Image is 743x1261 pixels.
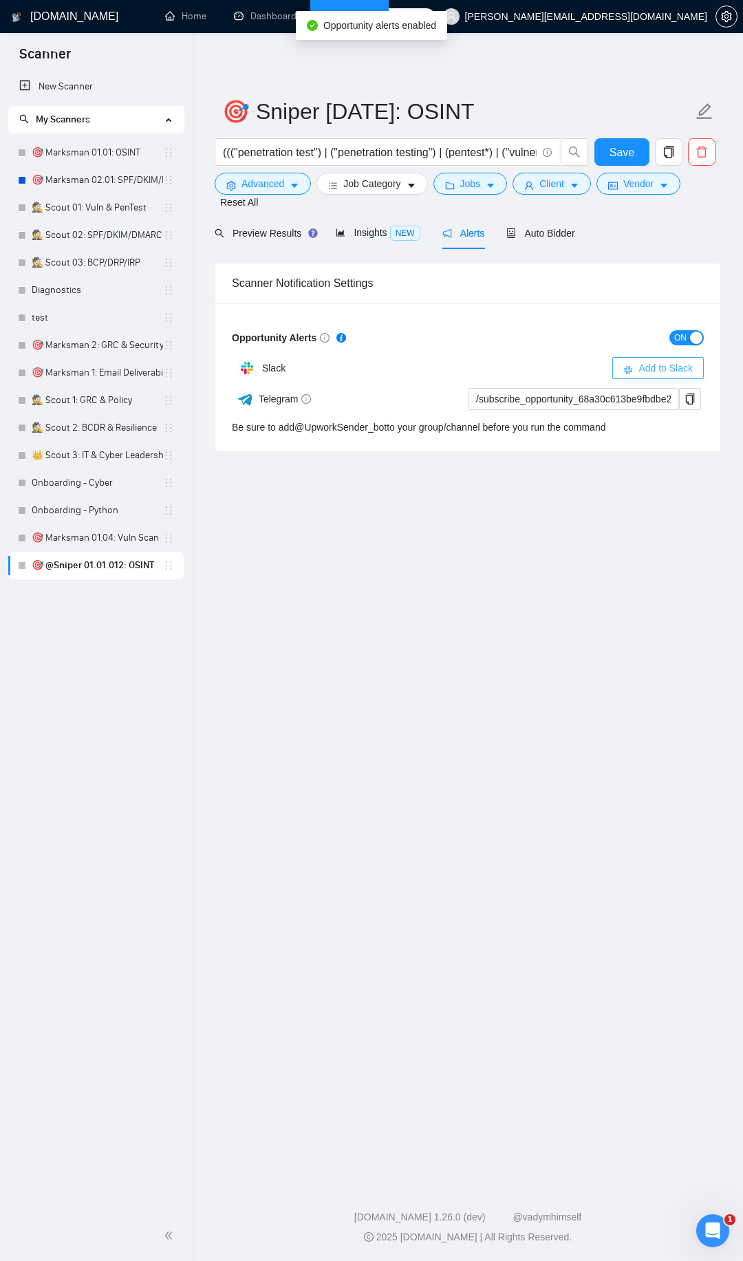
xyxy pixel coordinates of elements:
span: My Scanners [19,114,90,125]
span: ON [674,330,687,345]
li: Onboarding - Python [8,497,184,524]
span: search [561,146,588,158]
span: caret-down [659,180,669,191]
button: copy [655,138,682,166]
a: Diagnostics [32,277,163,304]
li: 🕵️ Scout 01: Vuln & PenTest [8,194,184,222]
li: 👑 Scout 3: IT & Cyber Leadership [8,442,184,469]
input: Search Freelance Jobs... [223,144,537,161]
li: 🎯 Marksman 2: GRC & Security Audits [8,332,184,359]
div: Profile image for Oleksandr [173,22,201,50]
span: bars [328,180,338,191]
span: 0 [424,9,429,24]
div: 🔠 GigRadar Search Syntax: Query Operators for Optimized Job Searches [20,411,255,451]
span: My Scanners [36,114,90,125]
span: double-left [164,1229,177,1242]
span: copyright [364,1232,374,1242]
span: idcard [608,180,618,191]
span: search [19,114,29,124]
a: 🕵️ Scout 03: BCP/DRP/IRP [32,249,163,277]
span: Telegram [259,394,312,405]
button: Help [206,429,275,484]
span: caret-down [407,180,416,191]
span: holder [163,202,174,213]
span: holder [163,422,174,433]
a: Reset All [220,195,258,210]
span: setting [226,180,236,191]
span: Opportunity alerts enabled [323,20,436,31]
span: holder [163,230,174,241]
span: area-chart [336,228,345,237]
span: Opportunity Alerts [232,332,330,343]
a: New Scanner [19,73,173,100]
div: 🔠 GigRadar Search Syntax: Query Operators for Optimized Job Searches [28,417,230,446]
span: Jobs [460,176,481,191]
li: Onboarding - Cyber [8,469,184,497]
span: delete [689,146,715,158]
span: info-circle [543,148,552,157]
button: Search for help [20,338,255,366]
div: Nazar [61,255,89,269]
div: Profile image for Nazar [200,22,227,50]
span: check-circle [307,20,318,31]
span: holder [163,175,174,186]
span: Insights [336,227,420,238]
span: slack [623,364,633,374]
span: holder [163,312,174,323]
li: 🕵️ Scout 02: SPF/DKIM/DMARC [8,222,184,249]
span: Alerts [442,228,485,239]
button: setting [715,6,737,28]
a: 🎯 @Sniper 01.01.012: OSINT [32,552,163,579]
button: barsJob Categorycaret-down [316,173,427,195]
span: You're very welcome! Do you have any other questions I can help with? 😊 [61,241,419,252]
a: setting [715,11,737,22]
a: 🎯 Marksman 01.04: Vuln Scan [32,524,163,552]
div: ✅ How To: Connect your agency to [DOMAIN_NAME] [28,377,230,406]
button: search [561,138,588,166]
img: ww3wtPAAAAAElFTkSuQmCC [237,391,254,408]
li: Diagnostics [8,277,184,304]
li: 🎯 Marksman 1: Email Deliverability [8,359,184,387]
a: Onboarding - Python [32,497,163,524]
span: caret-down [290,180,299,191]
span: Save [610,144,634,161]
a: @UpworkSender_bot [294,422,387,433]
a: 🕵️ Scout 02: SPF/DKIM/DMARC [32,222,163,249]
span: Home [19,464,50,473]
div: Be sure to add to your group/channel before you run the command [232,420,605,435]
span: Connects: [380,9,421,24]
a: 🕵️ Scout 1: GRC & Policy [32,387,163,414]
span: Client [539,176,564,191]
div: Profile image for NazarYou're very welcome! Do you have any other questions I can help with? 😊Naz... [14,229,261,280]
span: holder [163,340,174,351]
a: test [32,304,163,332]
p: How can we help? [28,168,248,191]
a: 🕵️ Scout 01: Vuln & PenTest [32,194,163,222]
span: Advanced [241,176,284,191]
div: Profile image for Nazar [28,241,56,268]
a: 🎯 Marksman 2: GRC & Security Audits [32,332,163,359]
span: info-circle [320,333,330,343]
span: Help [230,464,252,473]
span: notification [442,228,452,238]
button: Save [594,138,649,166]
li: 🎯 Marksman 01.04: Vuln Scan [8,524,184,552]
button: idcardVendorcaret-down [596,173,680,195]
a: 🎯 Marksman 1: Email Deliverability [32,359,163,387]
div: Ask a question [14,288,261,325]
span: holder [163,560,174,571]
span: caret-down [570,180,579,191]
a: 👑 Scout 3: IT & Cyber Leadership [32,442,163,469]
li: New Scanner [8,73,184,100]
span: holder [163,532,174,543]
button: Tickets [138,429,206,484]
span: Search for help [28,345,111,360]
span: search [215,228,224,238]
button: Messages [69,429,138,484]
span: Vendor [623,176,654,191]
button: userClientcaret-down [513,173,591,195]
li: 🎯 Marksman 01.01: OSINT [8,139,184,166]
span: info-circle [301,394,311,404]
span: Tickets [155,464,189,473]
span: copy [656,146,682,158]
